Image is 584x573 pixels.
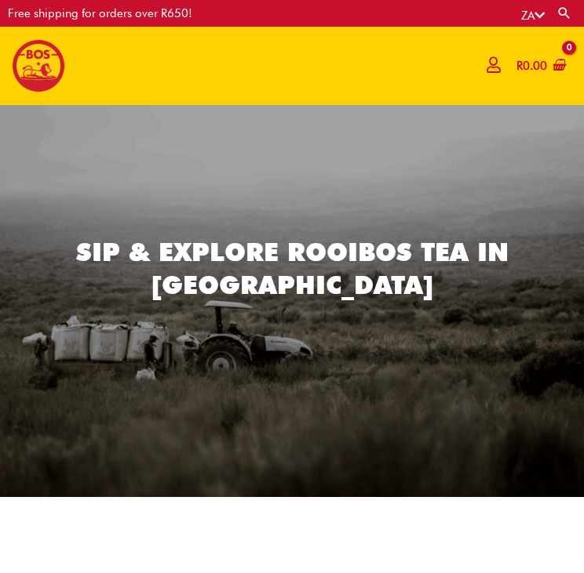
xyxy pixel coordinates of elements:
h2: Sip & Explore Rooibos Tea in [GEOGRAPHIC_DATA] [64,236,520,301]
a: ZA [521,9,545,23]
img: BOS logo finals-200px [12,39,65,92]
a: View Shopping Cart, empty [513,49,567,84]
bdi: 0.00 [516,59,547,73]
div: Free shipping for orders over R650! [8,8,192,20]
span: R [516,59,523,73]
a: Search button [557,5,572,20]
